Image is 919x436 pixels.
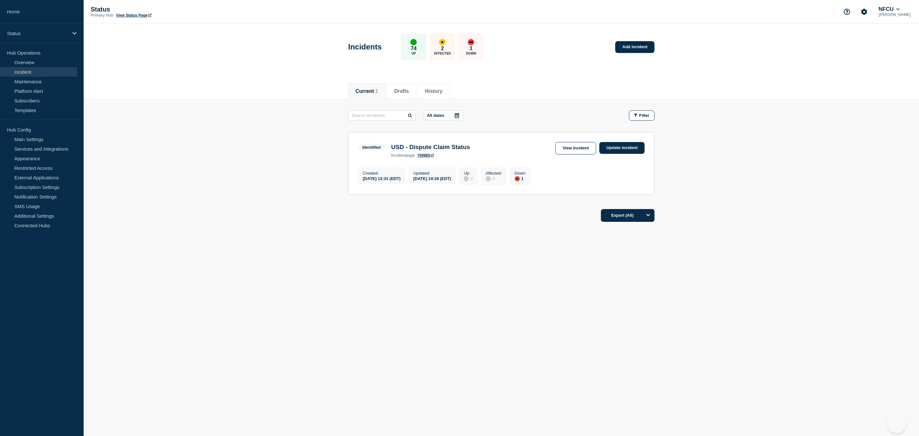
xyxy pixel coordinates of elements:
[413,176,451,181] div: [DATE] 14:34 (EDT)
[441,45,444,52] p: 2
[411,52,416,55] p: Up
[468,39,474,45] div: down
[391,144,470,151] h3: USD - Dispute Claim Status
[877,6,901,12] button: NFCU
[464,176,469,181] div: disabled
[358,144,385,151] span: Identified
[363,171,400,176] p: Created :
[464,171,473,176] p: Up :
[355,88,378,94] button: Current 1
[434,52,451,55] p: Affected
[555,142,596,154] a: View incident
[857,5,871,19] button: Account settings
[410,39,417,45] div: up
[425,88,442,94] button: History
[116,13,151,18] a: View Status Page
[466,52,476,55] p: Down
[629,110,654,121] button: Filter
[887,414,906,433] iframe: Help Scout Beacon - Open
[470,45,473,52] p: 1
[599,142,645,154] a: Update incident
[391,153,415,158] p: page
[91,13,113,18] p: Primary Hub
[348,110,416,121] input: Search incidents
[639,113,649,118] span: Filter
[423,110,463,121] button: All dates
[877,12,912,17] p: [PERSON_NAME]
[840,5,854,19] button: Support
[486,171,502,176] p: Affected :
[91,6,218,13] p: Status
[439,39,445,45] div: affected
[7,31,68,36] p: Status
[615,41,654,53] a: Add incident
[515,171,527,176] p: Down :
[427,113,444,118] p: All dates
[375,88,378,94] span: 1
[363,176,400,181] div: [DATE] 12:31 (EDT)
[417,153,434,158] a: 700965
[486,176,491,181] div: disabled
[515,176,520,181] div: down
[394,88,409,94] button: Drafts
[486,176,502,181] div: 0
[348,42,382,51] h1: Incidents
[642,209,654,222] button: Options
[601,209,654,222] button: Export (All)
[413,171,451,176] p: Updated :
[391,153,406,158] span: incident
[411,45,417,52] p: 74
[464,176,473,181] div: 0
[515,176,527,181] div: 1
